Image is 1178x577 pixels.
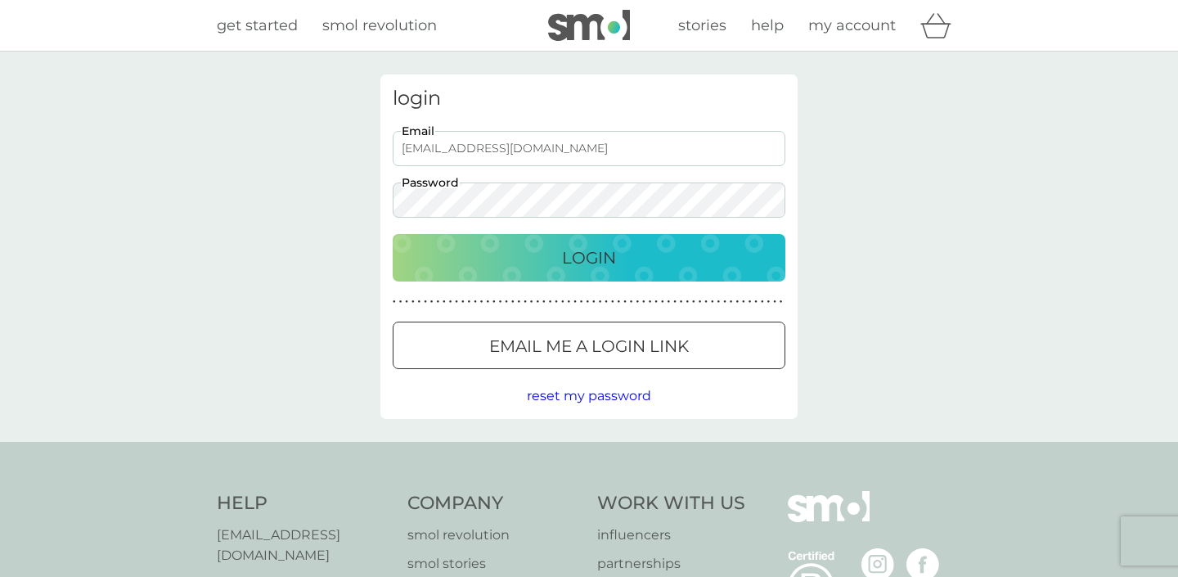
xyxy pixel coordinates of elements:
p: ● [561,298,564,306]
p: ● [661,298,664,306]
p: ● [704,298,708,306]
p: ● [418,298,421,306]
p: ● [542,298,546,306]
p: ● [411,298,415,306]
a: stories [678,14,726,38]
p: ● [754,298,758,306]
p: ● [511,298,515,306]
p: ● [492,298,496,306]
p: ● [630,298,633,306]
p: ● [730,298,733,306]
button: Login [393,234,785,282]
img: smol [548,10,630,41]
p: ● [555,298,558,306]
a: partnerships [597,553,745,575]
p: ● [618,298,621,306]
p: ● [430,298,434,306]
p: ● [749,298,752,306]
p: ● [474,298,477,306]
p: ● [711,298,714,306]
p: ● [773,298,776,306]
p: ● [636,298,639,306]
h4: Company [407,491,582,516]
p: ● [486,298,489,306]
span: my account [808,16,896,34]
a: influencers [597,525,745,546]
p: Email me a login link [489,333,689,359]
p: ● [692,298,695,306]
span: reset my password [527,388,651,403]
h4: Work With Us [597,491,745,516]
p: ● [642,298,645,306]
p: ● [599,298,602,306]
p: ● [461,298,465,306]
p: ● [686,298,689,306]
h3: login [393,87,785,110]
span: help [751,16,784,34]
p: ● [680,298,683,306]
p: ● [530,298,533,306]
p: ● [518,298,521,306]
p: ● [605,298,608,306]
p: ● [505,298,508,306]
p: Login [562,245,616,271]
p: ● [393,298,396,306]
p: ● [468,298,471,306]
p: ● [399,298,402,306]
p: ● [443,298,446,306]
span: smol revolution [322,16,437,34]
p: ● [592,298,596,306]
p: ● [449,298,452,306]
p: ● [549,298,552,306]
p: ● [580,298,583,306]
p: ● [735,298,739,306]
h4: Help [217,491,391,516]
p: ● [723,298,726,306]
p: ● [673,298,677,306]
span: get started [217,16,298,34]
p: ● [499,298,502,306]
p: ● [568,298,571,306]
p: ● [742,298,745,306]
p: ● [611,298,614,306]
p: ● [780,298,783,306]
p: ● [573,298,577,306]
button: Email me a login link [393,322,785,369]
p: ● [654,298,658,306]
p: ● [699,298,702,306]
p: ● [623,298,627,306]
p: ● [767,298,771,306]
p: ● [524,298,527,306]
p: ● [649,298,652,306]
p: ● [536,298,539,306]
a: help [751,14,784,38]
p: ● [480,298,483,306]
a: [EMAIL_ADDRESS][DOMAIN_NAME] [217,525,391,566]
p: ● [586,298,589,306]
div: basket [920,9,961,42]
p: ● [761,298,764,306]
button: reset my password [527,385,651,407]
p: ● [668,298,671,306]
img: smol [788,491,870,547]
a: smol revolution [407,525,582,546]
p: ● [436,298,439,306]
a: smol stories [407,553,582,575]
p: ● [405,298,408,306]
span: stories [678,16,726,34]
p: ● [455,298,458,306]
p: ● [424,298,427,306]
a: get started [217,14,298,38]
a: smol revolution [322,14,437,38]
p: ● [717,298,721,306]
a: my account [808,14,896,38]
